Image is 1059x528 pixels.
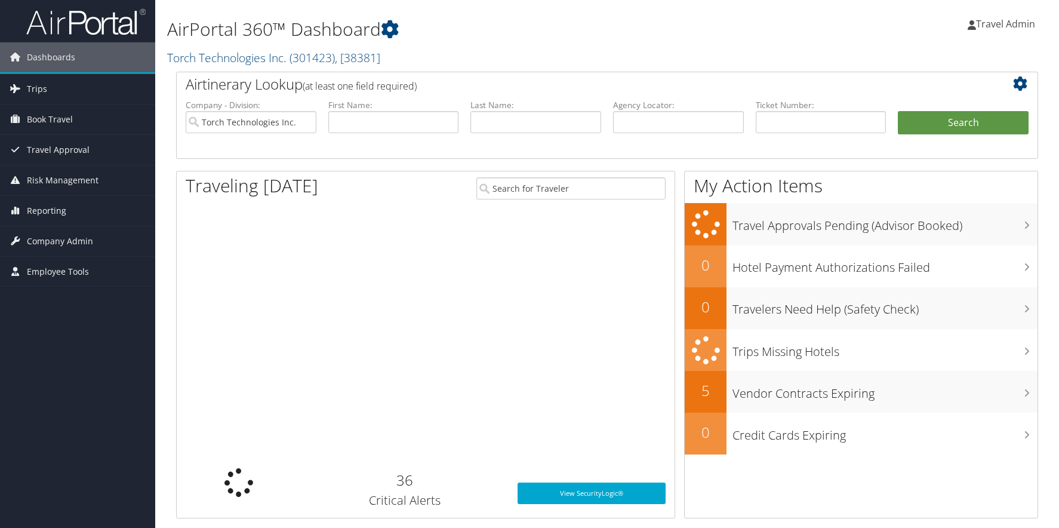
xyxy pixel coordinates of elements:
img: airportal-logo.png [26,8,146,36]
span: Travel Admin [976,17,1035,30]
span: (at least one field required) [303,79,417,93]
h3: Trips Missing Hotels [732,337,1038,360]
label: Last Name: [470,99,601,111]
input: Search for Traveler [476,177,666,199]
a: Travel Admin [968,6,1047,42]
span: Company Admin [27,226,93,256]
a: View SecurityLogic® [518,483,666,504]
h2: 36 [310,470,500,490]
label: Ticket Number: [756,99,886,111]
a: 0Credit Cards Expiring [685,413,1038,455]
span: Employee Tools [27,257,89,287]
h3: Critical Alerts [310,492,500,509]
a: Torch Technologies Inc. [167,50,380,66]
span: Trips [27,74,47,104]
label: Agency Locator: [613,99,744,111]
h1: My Action Items [685,173,1038,198]
h2: 0 [685,297,726,317]
span: , [ 38381 ] [335,50,380,66]
a: Trips Missing Hotels [685,329,1038,372]
h3: Vendor Contracts Expiring [732,379,1038,402]
label: First Name: [328,99,459,111]
h2: 0 [685,422,726,443]
span: Dashboards [27,42,75,72]
a: 0Travelers Need Help (Safety Check) [685,287,1038,329]
a: 5Vendor Contracts Expiring [685,371,1038,413]
span: Risk Management [27,165,98,195]
span: ( 301423 ) [290,50,335,66]
span: Reporting [27,196,66,226]
h2: 0 [685,255,726,275]
h2: 5 [685,380,726,401]
label: Company - Division: [186,99,316,111]
button: Search [898,111,1029,135]
h1: AirPortal 360™ Dashboard [167,17,754,42]
span: Book Travel [27,105,73,134]
h1: Traveling [DATE] [186,173,318,198]
h3: Credit Cards Expiring [732,421,1038,444]
h3: Travelers Need Help (Safety Check) [732,295,1038,318]
span: Travel Approval [27,135,90,165]
h2: Airtinerary Lookup [186,74,957,94]
h3: Travel Approvals Pending (Advisor Booked) [732,211,1038,234]
a: 0Hotel Payment Authorizations Failed [685,245,1038,287]
h3: Hotel Payment Authorizations Failed [732,253,1038,276]
a: Travel Approvals Pending (Advisor Booked) [685,203,1038,245]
